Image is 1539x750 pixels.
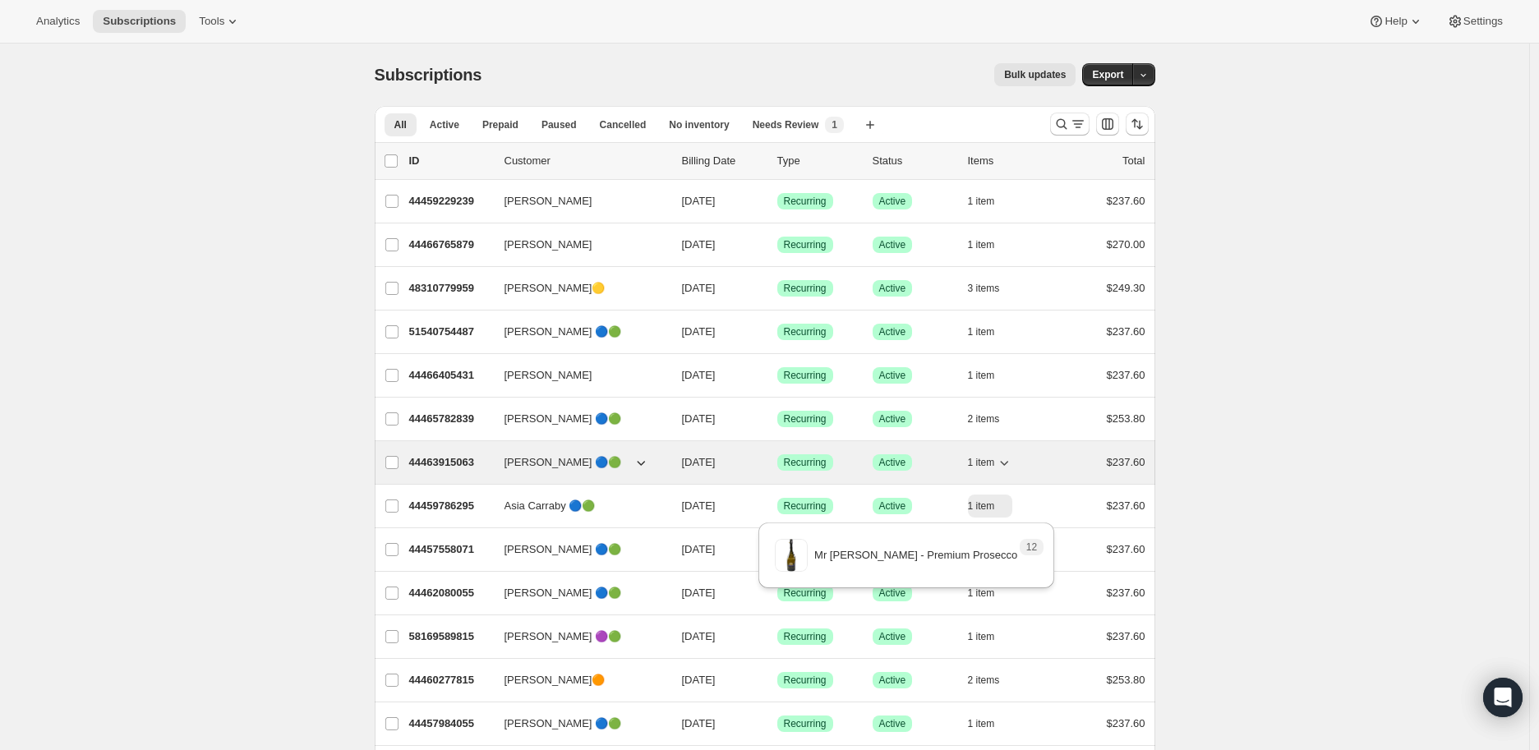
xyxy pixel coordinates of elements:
button: [PERSON_NAME] 🔵🟢 [495,711,659,737]
span: Recurring [784,456,827,469]
span: $253.80 [1107,674,1145,686]
button: Bulk updates [994,63,1076,86]
p: Status [873,153,955,169]
span: Recurring [784,238,827,251]
button: 1 item [968,190,1013,213]
span: [PERSON_NAME]🟡 [505,280,606,297]
button: 1 item [968,233,1013,256]
span: [PERSON_NAME] 🔵🟢 [505,454,622,471]
button: 1 item [968,320,1013,343]
span: $237.60 [1107,456,1145,468]
span: Recurring [784,630,827,643]
span: Active [879,238,906,251]
button: 1 item [968,451,1013,474]
span: [DATE] [682,630,716,642]
button: Search and filter results [1050,113,1090,136]
span: Active [879,369,906,382]
span: All [394,118,407,131]
span: [PERSON_NAME] 🟣🟢 [505,628,622,645]
div: 44457984055[PERSON_NAME] 🔵🟢[DATE]SuccessRecurringSuccessActive1 item$237.60 [409,712,1145,735]
button: Analytics [26,10,90,33]
button: Export [1082,63,1133,86]
span: [PERSON_NAME] [505,367,592,384]
div: IDCustomerBilling DateTypeStatusItemsTotal [409,153,1145,169]
p: 58169589815 [409,628,491,645]
span: Asia Carraby 🔵🟢 [505,498,596,514]
p: Billing Date [682,153,764,169]
p: 44462080055 [409,585,491,601]
button: Asia Carraby 🔵🟢 [495,493,659,519]
span: 1 item [968,630,995,643]
span: Settings [1463,15,1503,28]
div: 44466405431[PERSON_NAME][DATE]SuccessRecurringSuccessActive1 item$237.60 [409,364,1145,387]
span: Recurring [784,325,827,338]
span: Active [879,499,906,513]
button: 1 item [968,712,1013,735]
button: 2 items [968,669,1018,692]
button: 1 item [968,364,1013,387]
span: Active [430,118,459,131]
span: $237.60 [1107,587,1145,599]
div: 44465782839[PERSON_NAME] 🔵🟢[DATE]SuccessRecurringSuccessActive2 items$253.80 [409,407,1145,430]
span: 1 item [968,325,995,338]
p: 44463915063 [409,454,491,471]
span: No inventory [669,118,729,131]
button: [PERSON_NAME]🟠 [495,667,659,693]
button: [PERSON_NAME] 🔵🟢 [495,580,659,606]
span: Recurring [784,717,827,730]
span: 1 item [968,369,995,382]
button: [PERSON_NAME]🟡 [495,275,659,301]
button: [PERSON_NAME] 🔵🟢 [495,406,659,432]
p: 44466405431 [409,367,491,384]
span: Prepaid [482,118,518,131]
span: [DATE] [682,412,716,425]
span: [DATE] [682,456,716,468]
span: $270.00 [1107,238,1145,251]
span: $237.60 [1107,195,1145,207]
span: Bulk updates [1004,68,1066,81]
span: Help [1385,15,1407,28]
button: Tools [189,10,251,33]
span: [DATE] [682,543,716,555]
span: [PERSON_NAME] [505,193,592,209]
button: [PERSON_NAME] [495,232,659,258]
span: Recurring [784,195,827,208]
span: [DATE] [682,674,716,686]
div: 51540754487[PERSON_NAME] 🔵🟢[DATE]SuccessRecurringSuccessActive1 item$237.60 [409,320,1145,343]
p: Mr [PERSON_NAME] - Premium Prosecco [814,547,1017,564]
button: 1 item [968,625,1013,648]
span: [DATE] [682,587,716,599]
span: 3 items [968,282,1000,295]
div: Items [968,153,1050,169]
span: [PERSON_NAME] 🔵🟢 [505,324,622,340]
span: Subscriptions [103,15,176,28]
span: 1 item [968,195,995,208]
button: [PERSON_NAME] 🟣🟢 [495,623,659,650]
p: 44459786295 [409,498,491,514]
span: Needs Review [753,118,819,131]
button: 1 item [968,495,1013,518]
p: 44460277815 [409,672,491,688]
span: [PERSON_NAME] 🔵🟢 [505,715,622,732]
button: Create new view [857,113,883,136]
span: 1 item [968,499,995,513]
span: Recurring [784,412,827,426]
span: Active [879,195,906,208]
span: Active [879,717,906,730]
p: ID [409,153,491,169]
span: $249.30 [1107,282,1145,294]
span: Recurring [784,282,827,295]
span: Active [879,674,906,687]
p: 44457984055 [409,715,491,732]
span: 1 item [968,717,995,730]
span: Recurring [784,674,827,687]
span: $237.60 [1107,369,1145,381]
button: Sort the results [1126,113,1149,136]
span: Subscriptions [375,66,482,84]
div: 44466765879[PERSON_NAME][DATE]SuccessRecurringSuccessActive1 item$270.00 [409,233,1145,256]
span: [DATE] [682,282,716,294]
span: 12 [1026,541,1037,554]
button: [PERSON_NAME] 🔵🟢 [495,319,659,345]
button: [PERSON_NAME] 🔵🟢 [495,449,659,476]
span: [DATE] [682,369,716,381]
